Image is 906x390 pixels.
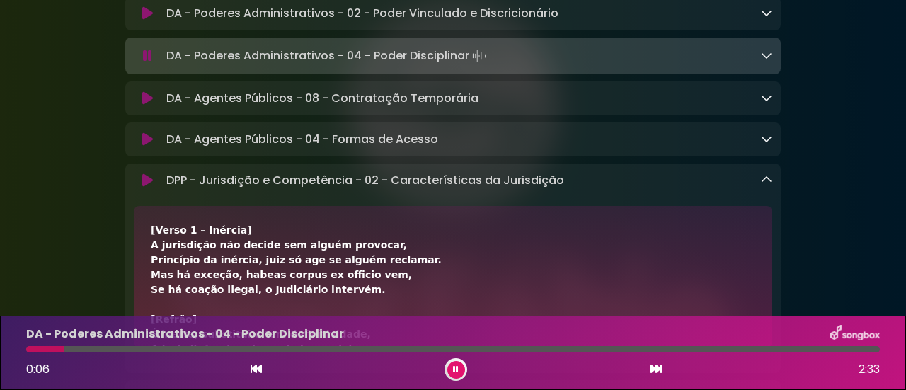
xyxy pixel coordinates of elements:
img: songbox-logo-white.png [830,325,880,343]
p: DA - Poderes Administrativos - 04 - Poder Disciplinar [26,326,344,343]
img: waveform4.gif [469,46,489,66]
p: DA - Poderes Administrativos - 04 - Poder Disciplinar [166,46,489,66]
p: DA - Agentes Públicos - 04 - Formas de Acesso [166,131,438,148]
p: DA - Agentes Públicos - 08 - Contratação Temporária [166,90,478,107]
span: 0:06 [26,361,50,377]
p: DA - Poderes Administrativos - 02 - Poder Vinculado e Discricionário [166,5,558,22]
p: DPP - Jurisdição e Competência - 02 - Características da Jurisdição [166,172,564,189]
span: 2:33 [859,361,880,378]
